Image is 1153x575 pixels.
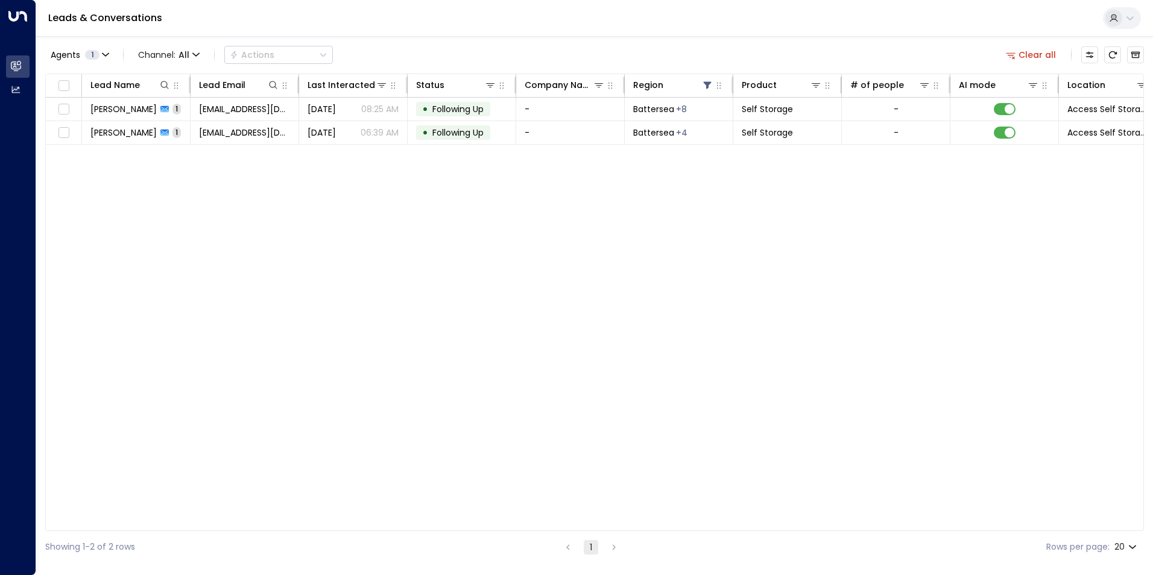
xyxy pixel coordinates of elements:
[85,50,100,60] span: 1
[361,103,399,115] p: 08:25 AM
[432,127,484,139] span: Following Up
[742,78,822,92] div: Product
[199,103,290,115] span: louiebond12@gmail.com
[525,78,605,92] div: Company Name
[1104,46,1121,63] span: Refresh
[230,49,274,60] div: Actions
[432,103,484,115] span: Following Up
[633,78,663,92] div: Region
[1067,103,1146,115] span: Access Self Storage - Harrow
[422,99,428,119] div: •
[416,78,496,92] div: Status
[308,103,336,115] span: Sep 11, 2025
[742,127,793,139] span: Self Storage
[48,11,162,25] a: Leads & Conversations
[224,46,333,64] button: Actions
[422,122,428,143] div: •
[178,50,189,60] span: All
[51,51,80,59] span: Agents
[1081,46,1098,63] button: Customize
[676,127,687,139] div: Ealing,Harrow,Mitcham,Sutton
[199,78,279,92] div: Lead Email
[516,98,625,121] td: -
[199,78,245,92] div: Lead Email
[560,539,622,555] nav: pagination navigation
[133,46,204,63] button: Channel:All
[45,541,135,553] div: Showing 1-2 of 2 rows
[516,121,625,144] td: -
[90,103,157,115] span: Louie Bond
[742,78,777,92] div: Product
[90,78,171,92] div: Lead Name
[959,78,1039,92] div: AI mode
[1067,78,1105,92] div: Location
[1067,78,1148,92] div: Location
[633,103,674,115] span: Battersea
[1001,46,1061,63] button: Clear all
[676,103,687,115] div: Bracknell,Harrow,Neasden,Northampton,Reading,Romford,Stevenage,Sutton
[361,127,399,139] p: 06:39 AM
[584,540,598,555] button: page 1
[525,78,593,92] div: Company Name
[850,78,930,92] div: # of people
[172,104,181,114] span: 1
[742,103,793,115] span: Self Storage
[308,127,336,139] span: Sep 08, 2025
[90,78,140,92] div: Lead Name
[1067,127,1147,139] span: Access Self Storage - Cheam
[850,78,904,92] div: # of people
[56,125,71,140] span: Toggle select row
[308,78,375,92] div: Last Interacted
[633,78,713,92] div: Region
[959,78,996,92] div: AI mode
[308,78,388,92] div: Last Interacted
[56,78,71,93] span: Toggle select all
[1127,46,1144,63] button: Archived Leads
[416,78,444,92] div: Status
[133,46,204,63] span: Channel:
[45,46,113,63] button: Agents1
[172,127,181,137] span: 1
[894,103,899,115] div: -
[224,46,333,64] div: Button group with a nested menu
[90,127,157,139] span: Louie Bond
[199,127,290,139] span: louiebond12@gmail.com
[1046,541,1110,553] label: Rows per page:
[894,127,899,139] div: -
[633,127,674,139] span: Battersea
[1114,538,1139,556] div: 20
[56,102,71,117] span: Toggle select row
